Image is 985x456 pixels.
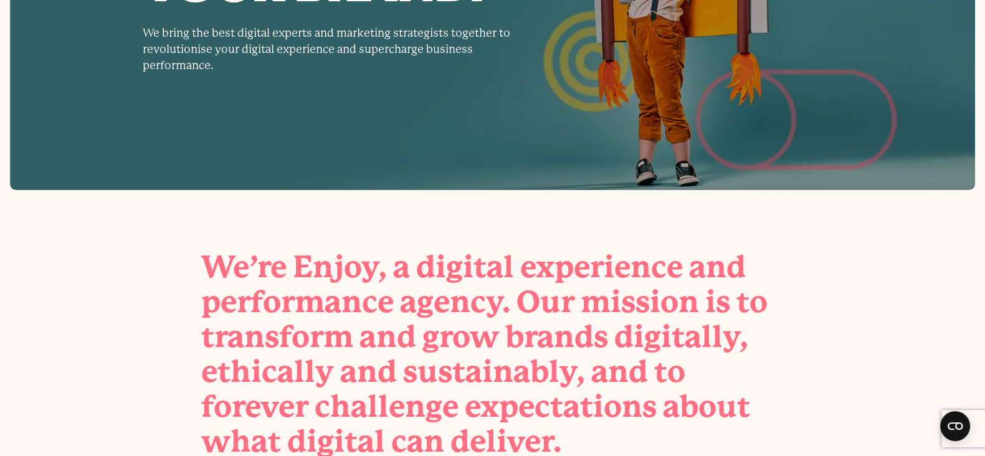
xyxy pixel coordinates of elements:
div: ethically [201,354,334,389]
div: and [359,320,416,354]
div: and [591,354,648,389]
div: expectations [465,389,657,424]
div: and [340,354,397,389]
button: Open CMP widget [940,411,970,441]
div: Enjoy, [293,250,387,285]
div: to [736,285,768,320]
div: challenge [315,389,459,424]
div: brands [505,320,608,354]
div: grow [422,320,499,354]
div: a [393,250,410,285]
div: forever [201,389,308,424]
div: digital [416,250,514,285]
div: is [705,285,730,320]
div: mission [581,285,699,320]
div: sustainably, [403,354,585,389]
div: We’re [201,250,287,285]
p: We bring the best digital experts and marketing strategists together to revolutionise your digita... [143,25,516,74]
div: digitally, [614,320,748,354]
div: Our [516,285,574,320]
div: about [663,389,750,424]
div: transform [201,320,353,354]
div: to [654,354,685,389]
div: agency. [400,285,510,320]
div: experience [520,250,683,285]
div: performance [201,285,394,320]
div: and [689,250,746,285]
